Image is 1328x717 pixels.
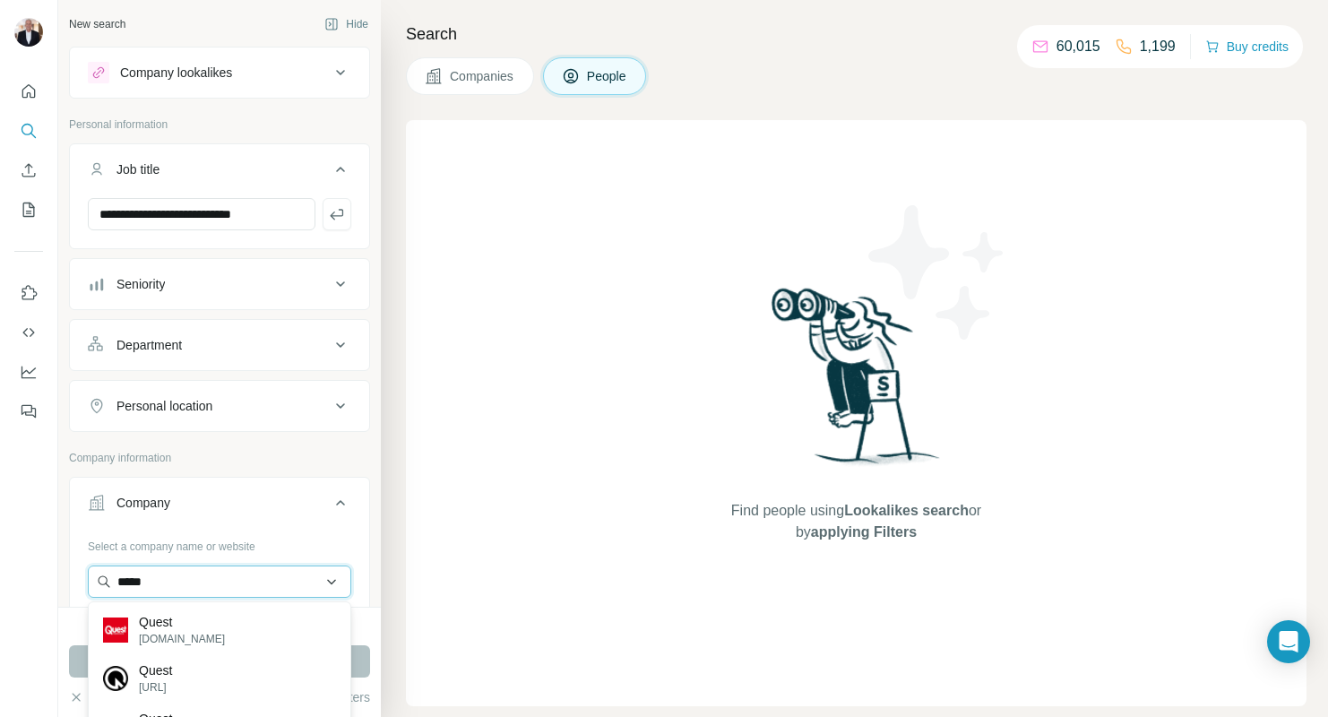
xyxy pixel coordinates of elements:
h4: Search [406,22,1306,47]
span: Lookalikes search [844,503,969,518]
button: Enrich CSV [14,154,43,186]
p: Quest [139,661,172,679]
button: Buy credits [1205,34,1289,59]
button: Use Surfe on LinkedIn [14,277,43,309]
img: Quest [103,666,128,691]
p: Personal information [69,117,370,133]
p: [DOMAIN_NAME] [139,631,225,647]
p: Quest [139,613,225,631]
img: Surfe Illustration - Stars [857,192,1018,353]
div: Company lookalikes [120,64,232,82]
div: Seniority [116,275,165,293]
span: applying Filters [811,524,917,540]
button: Hide [312,11,381,38]
span: Find people using or by [712,500,999,543]
button: Job title [70,148,369,198]
button: Dashboard [14,356,43,388]
div: Open Intercom Messenger [1267,620,1310,663]
div: Department [116,336,182,354]
div: Select a company name or website [88,531,351,555]
img: Avatar [14,18,43,47]
p: 60,015 [1056,36,1100,57]
img: Surfe Illustration - Woman searching with binoculars [763,283,950,483]
button: Use Surfe API [14,316,43,349]
button: Personal location [70,384,369,428]
button: Department [70,324,369,367]
div: Personal location [116,397,212,415]
div: Job title [116,160,160,178]
span: Companies [450,67,515,85]
p: Company information [69,450,370,466]
button: Quick start [14,75,43,108]
div: New search [69,16,125,32]
button: My lists [14,194,43,226]
p: [URL] [139,679,172,695]
button: Search [14,115,43,147]
button: Company lookalikes [70,51,369,94]
button: Seniority [70,263,369,306]
button: Company [70,481,369,531]
span: People [587,67,628,85]
p: 1,199 [1140,36,1176,57]
button: Feedback [14,395,43,428]
div: Company [116,494,170,512]
img: Quest [103,618,128,643]
button: Clear [69,688,120,706]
